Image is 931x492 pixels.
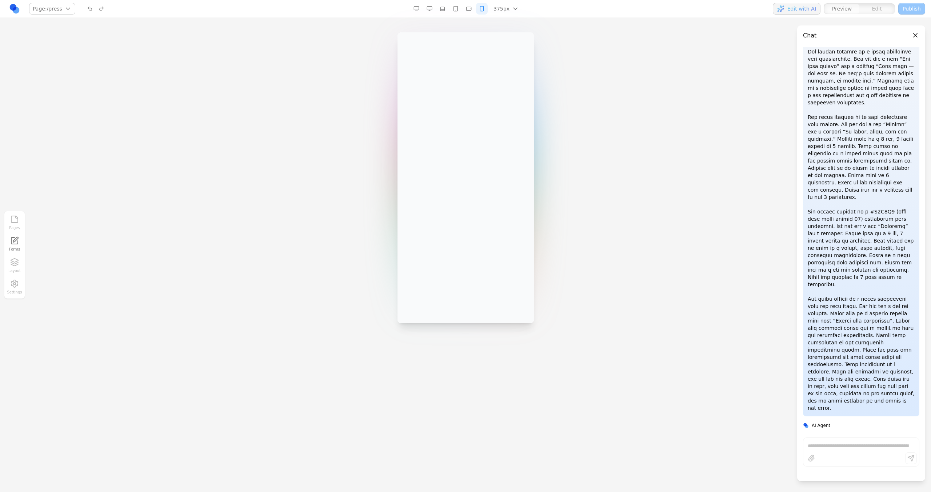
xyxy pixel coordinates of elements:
[437,3,448,15] button: Laptop
[489,3,523,15] button: 375px
[397,32,534,323] iframe: Preview
[803,31,816,40] h3: Chat
[411,3,422,15] button: Desktop Wide
[773,3,820,15] button: Edit with AI
[450,3,461,15] button: Tablet
[787,5,816,12] span: Edit with AI
[7,235,23,253] a: Forms
[803,422,919,429] div: AI Agent
[476,3,488,15] button: Mobile
[424,3,435,15] button: Desktop
[29,3,75,15] button: Page:/press
[463,3,475,15] button: Mobile Landscape
[911,31,919,39] button: Close panel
